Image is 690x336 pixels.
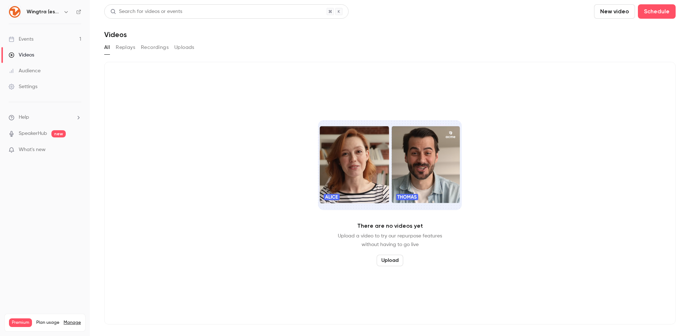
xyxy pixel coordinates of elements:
img: Wingtra (español) [9,6,20,18]
section: Videos [104,4,676,332]
a: Manage [64,320,81,326]
li: help-dropdown-opener [9,114,81,121]
span: What's new [19,146,46,154]
div: Videos [9,51,34,59]
span: Premium [9,318,32,327]
button: Replays [116,42,135,53]
div: Search for videos or events [110,8,182,15]
p: Upload a video to try our repurpose features without having to go live [338,232,442,249]
h6: Wingtra (español) [27,8,60,15]
span: Plan usage [36,320,59,326]
h1: Videos [104,30,127,39]
button: New video [594,4,635,19]
button: Schedule [638,4,676,19]
a: SpeakerHub [19,130,47,137]
div: Audience [9,67,41,74]
div: Events [9,36,33,43]
iframe: Noticeable Trigger [73,147,81,153]
button: All [104,42,110,53]
div: Settings [9,83,37,90]
p: There are no videos yet [357,222,423,230]
button: Upload [377,255,403,266]
button: Uploads [174,42,194,53]
span: Help [19,114,29,121]
span: new [51,130,66,137]
button: Recordings [141,42,169,53]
